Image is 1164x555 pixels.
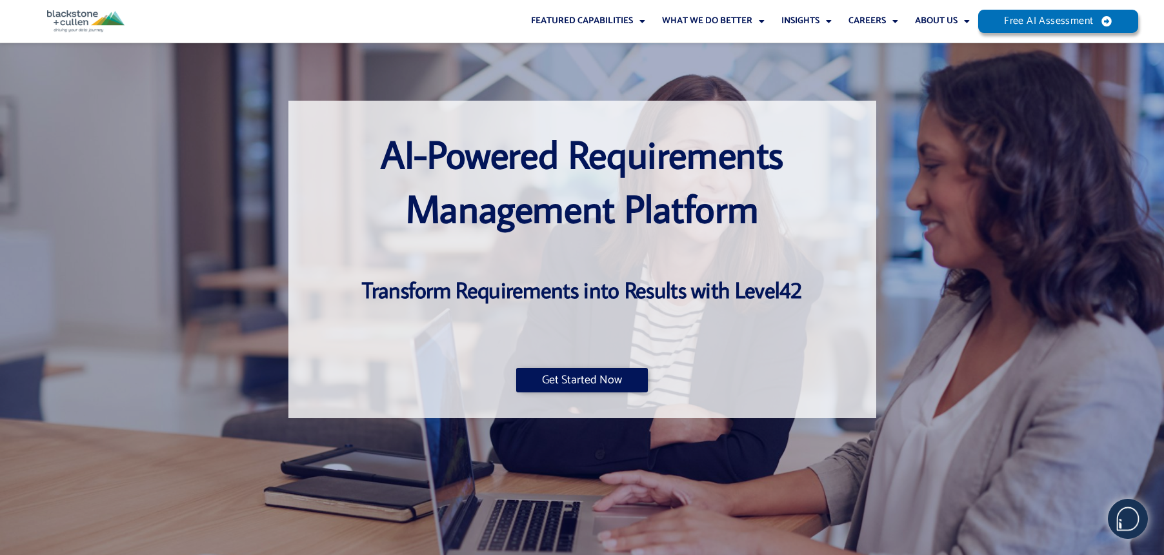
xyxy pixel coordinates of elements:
img: users%2F5SSOSaKfQqXq3cFEnIZRYMEs4ra2%2Fmedia%2Fimages%2F-Bulle%20blanche%20sans%20fond%20%2B%20ma... [1109,499,1147,538]
h3: Transform Requirements into Results with Level42 [314,275,850,305]
a: Get Started Now [516,368,648,392]
a: Free AI Assessment [978,10,1138,33]
span: Free AI Assessment [1004,16,1093,26]
h1: AI-Powered Requirements Management Platform [314,126,850,235]
span: Get Started Now [542,374,622,386]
